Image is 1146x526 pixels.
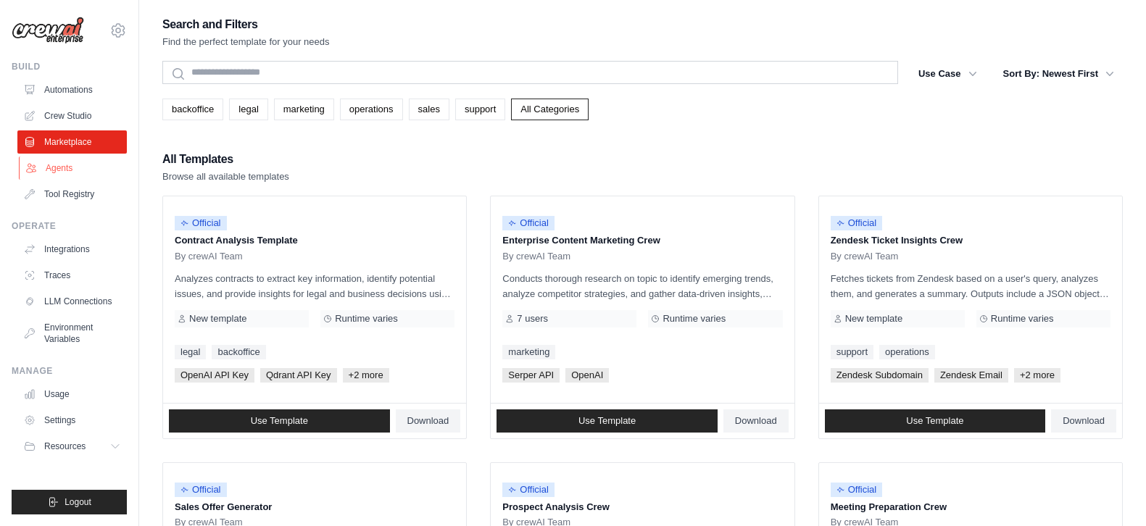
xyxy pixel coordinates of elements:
[578,415,636,427] span: Use Template
[407,415,449,427] span: Download
[175,271,454,301] p: Analyzes contracts to extract key information, identify potential issues, and provide insights fo...
[17,238,127,261] a: Integrations
[175,233,454,248] p: Contract Analysis Template
[162,170,289,184] p: Browse all available templates
[162,35,330,49] p: Find the perfect template for your needs
[162,149,289,170] h2: All Templates
[343,368,389,383] span: +2 more
[879,345,935,359] a: operations
[502,345,555,359] a: marketing
[65,496,91,508] span: Logout
[995,61,1123,87] button: Sort By: Newest First
[175,345,206,359] a: legal
[517,313,548,325] span: 7 users
[12,365,127,377] div: Manage
[831,271,1110,301] p: Fetches tickets from Zendesk based on a user's query, analyzes them, and generates a summary. Out...
[17,264,127,287] a: Traces
[497,409,718,433] a: Use Template
[162,99,223,120] a: backoffice
[906,415,963,427] span: Use Template
[17,409,127,432] a: Settings
[1051,409,1116,433] a: Download
[1014,368,1060,383] span: +2 more
[44,441,86,452] span: Resources
[175,216,227,230] span: Official
[17,316,127,351] a: Environment Variables
[175,483,227,497] span: Official
[502,483,555,497] span: Official
[502,368,560,383] span: Serper API
[12,490,127,514] button: Logout
[12,61,127,72] div: Build
[396,409,461,433] a: Download
[663,313,726,325] span: Runtime varies
[175,368,254,383] span: OpenAI API Key
[831,483,883,497] span: Official
[17,183,127,206] a: Tool Registry
[831,233,1110,248] p: Zendesk Ticket Insights Crew
[175,251,243,262] span: By crewAI Team
[17,290,127,313] a: LLM Connections
[735,415,777,427] span: Download
[335,313,398,325] span: Runtime varies
[502,233,782,248] p: Enterprise Content Marketing Crew
[502,251,570,262] span: By crewAI Team
[565,368,609,383] span: OpenAI
[12,17,84,44] img: Logo
[511,99,589,120] a: All Categories
[17,383,127,406] a: Usage
[991,313,1054,325] span: Runtime varies
[17,78,127,101] a: Automations
[831,251,899,262] span: By crewAI Team
[831,345,873,359] a: support
[825,409,1046,433] a: Use Template
[229,99,267,120] a: legal
[162,14,330,35] h2: Search and Filters
[845,313,902,325] span: New template
[189,313,246,325] span: New template
[1063,415,1105,427] span: Download
[831,368,929,383] span: Zendesk Subdomain
[17,104,127,128] a: Crew Studio
[910,61,986,87] button: Use Case
[212,345,265,359] a: backoffice
[17,435,127,458] button: Resources
[274,99,334,120] a: marketing
[169,409,390,433] a: Use Template
[831,216,883,230] span: Official
[502,500,782,514] p: Prospect Analysis Crew
[723,409,789,433] a: Download
[934,368,1008,383] span: Zendesk Email
[409,99,449,120] a: sales
[19,156,128,180] a: Agents
[502,216,555,230] span: Official
[12,220,127,232] div: Operate
[502,271,782,301] p: Conducts thorough research on topic to identify emerging trends, analyze competitor strategies, a...
[17,130,127,154] a: Marketplace
[175,500,454,514] p: Sales Offer Generator
[251,415,308,427] span: Use Template
[260,368,337,383] span: Qdrant API Key
[455,99,505,120] a: support
[340,99,403,120] a: operations
[831,500,1110,514] p: Meeting Preparation Crew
